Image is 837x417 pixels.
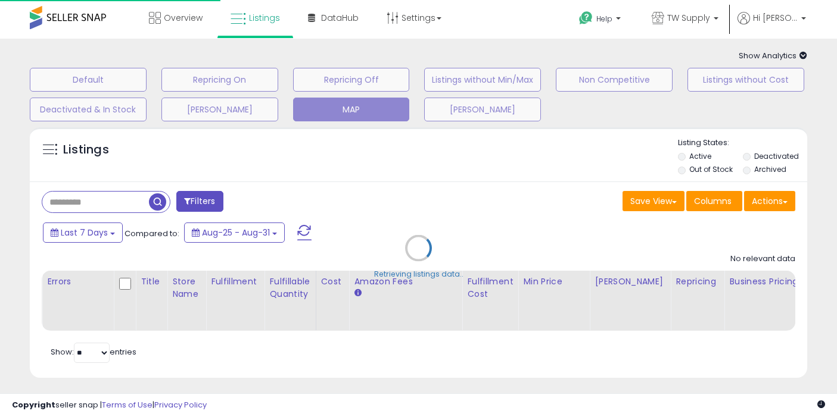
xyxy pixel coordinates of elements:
a: Hi [PERSON_NAME] [738,12,806,39]
span: TW Supply [667,12,710,24]
strong: Copyright [12,399,55,410]
a: Terms of Use [102,399,153,410]
span: DataHub [321,12,359,24]
a: Privacy Policy [154,399,207,410]
span: Overview [164,12,203,24]
button: Deactivated & In Stock [30,98,147,121]
button: [PERSON_NAME] [424,98,541,121]
span: Hi [PERSON_NAME] [753,12,798,24]
button: Default [30,68,147,92]
button: [PERSON_NAME] [161,98,278,121]
a: Help [570,2,633,39]
button: Repricing Off [293,68,410,92]
button: Listings without Min/Max [424,68,541,92]
div: Retrieving listings data.. [374,269,463,280]
button: Repricing On [161,68,278,92]
span: Show Analytics [739,50,807,61]
span: Listings [249,12,280,24]
button: MAP [293,98,410,121]
i: Get Help [578,11,593,26]
span: Help [596,14,612,24]
button: Non Competitive [556,68,673,92]
div: seller snap | | [12,400,207,411]
button: Listings without Cost [687,68,804,92]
